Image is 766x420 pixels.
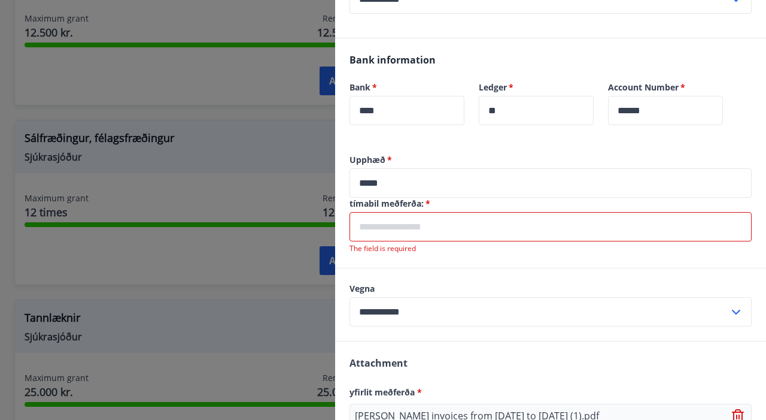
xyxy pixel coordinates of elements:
label: Bank [349,81,464,93]
span: Attachment [349,356,408,370]
label: Vegna [349,283,752,295]
span: yfirlit meðferða [349,386,422,398]
label: Ledger [479,81,594,93]
div: Upphæð [349,168,752,198]
p: The field is required [349,244,752,253]
div: tímabil meðferða: [349,212,752,241]
span: Bank information [349,53,436,67]
label: Account Number [608,81,723,93]
label: Upphæð [349,154,752,166]
label: tímabil meðferða: [349,198,752,210]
